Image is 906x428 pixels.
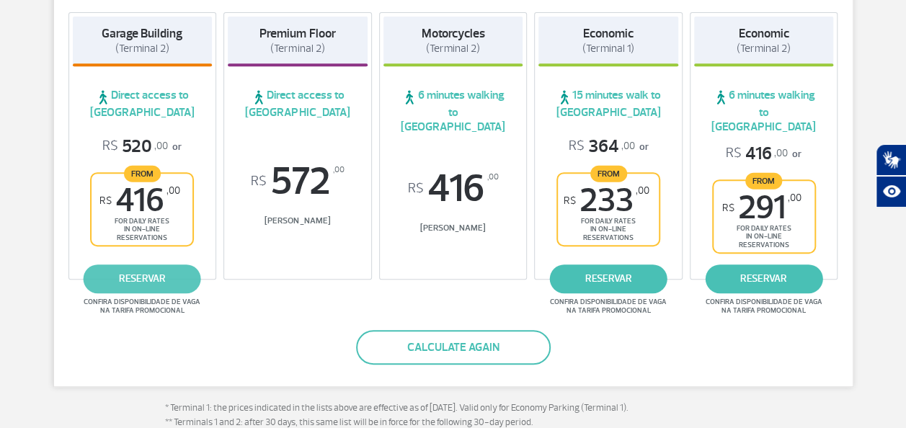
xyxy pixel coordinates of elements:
span: Direct access to [GEOGRAPHIC_DATA] [228,88,368,120]
span: (Terminal 1) [582,42,634,55]
strong: Economic [739,26,789,41]
span: Confira disponibilidade de vaga na tarifa promocional [548,298,669,315]
span: for daily rates in on-line reservations [561,217,655,241]
span: (Terminal 2) [270,42,324,55]
sup: ,00 [788,192,801,204]
sup: ,00 [636,184,649,197]
sup: R$ [722,202,734,214]
span: [PERSON_NAME] [383,223,523,233]
span: 416 [99,184,180,217]
button: Abrir tradutor de língua de sinais. [876,144,906,176]
span: From [590,165,627,182]
p: or [102,135,182,158]
span: From [124,165,161,182]
span: 233 [564,184,649,217]
sup: R$ [407,181,423,197]
span: 520 [102,135,168,158]
div: Plugin de acessibilidade da Hand Talk. [876,144,906,208]
span: for daily rates in on-line reservations [717,224,811,249]
strong: Motorcycles [421,26,484,41]
span: 572 [228,162,368,201]
span: [PERSON_NAME] [228,215,368,226]
sup: R$ [99,195,112,207]
span: 364 [569,135,635,158]
span: Direct access to [GEOGRAPHIC_DATA] [73,88,213,120]
button: Calculate again [356,330,551,365]
span: for daily rates in on-line reservations [95,217,189,241]
span: (Terminal 2) [426,42,480,55]
span: 15 minutes walk to [GEOGRAPHIC_DATA] [538,88,678,120]
a: reservar [84,264,201,293]
p: or [569,135,649,158]
span: Confira disponibilidade de vaga na tarifa promocional [81,298,203,315]
span: 416 [726,143,788,165]
strong: Economic [583,26,634,41]
p: or [726,143,801,165]
span: From [745,172,782,189]
span: (Terminal 2) [737,42,791,55]
strong: Garage Building [102,26,182,41]
strong: Premium Floor [259,26,335,41]
sup: R$ [251,174,267,190]
span: 6 minutes walking to [GEOGRAPHIC_DATA] [383,88,523,134]
sup: ,00 [487,169,498,185]
sup: R$ [564,195,576,207]
span: 291 [722,192,801,224]
span: 6 minutes walking to [GEOGRAPHIC_DATA] [694,88,834,134]
a: reservar [705,264,822,293]
span: (Terminal 2) [115,42,169,55]
sup: ,00 [333,162,345,178]
sup: ,00 [166,184,180,197]
span: Confira disponibilidade de vaga na tarifa promocional [703,298,825,315]
span: 416 [383,169,523,208]
a: reservar [550,264,667,293]
button: Abrir recursos assistivos. [876,176,906,208]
